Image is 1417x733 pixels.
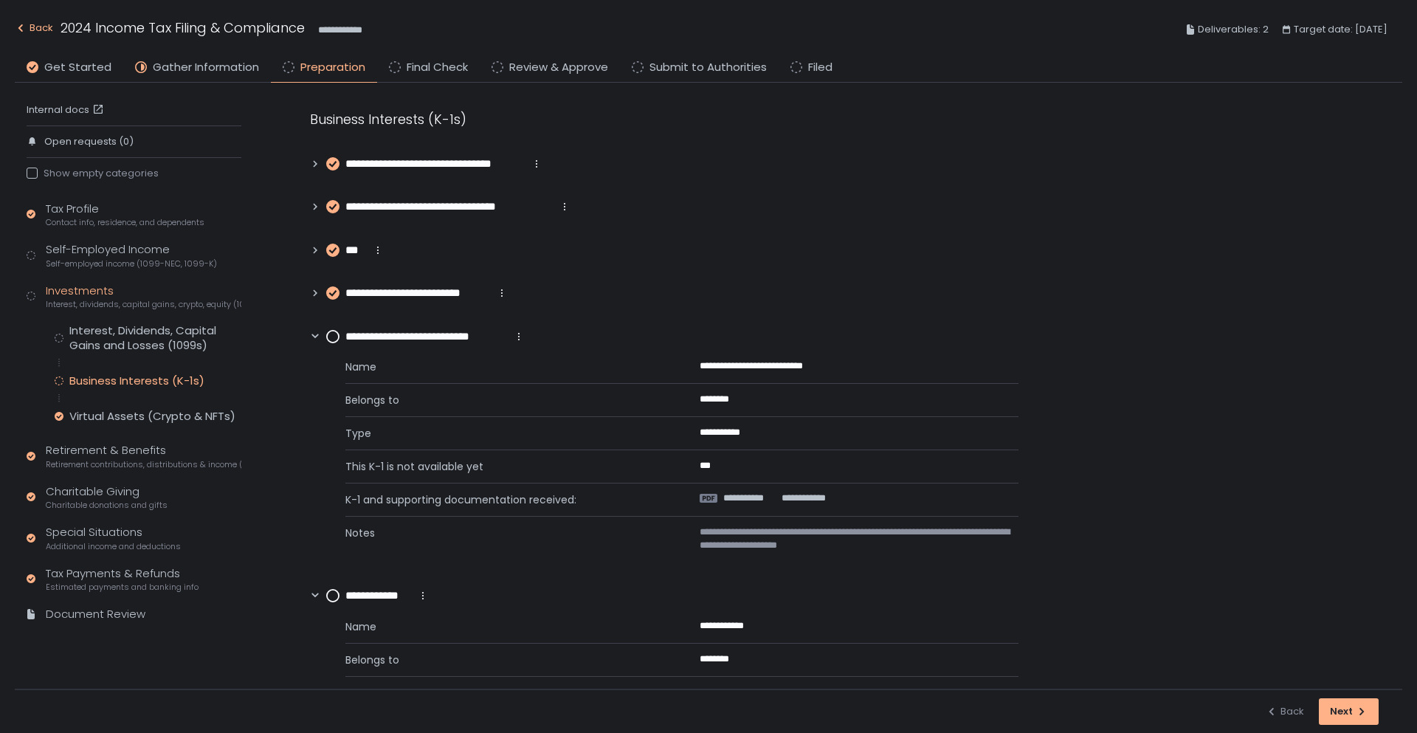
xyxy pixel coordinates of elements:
div: Self-Employed Income [46,241,217,269]
div: Retirement & Benefits [46,442,241,470]
div: Tax Payments & Refunds [46,565,199,593]
span: Get Started [44,59,111,76]
span: This K-1 is not available yet [345,459,664,474]
div: Tax Profile [46,201,204,229]
span: Additional income and deductions [46,541,181,552]
div: Charitable Giving [46,483,168,512]
h1: 2024 Income Tax Filing & Compliance [61,18,305,38]
span: Type [345,686,664,701]
span: Deliverables: 2 [1198,21,1269,38]
div: Investments [46,283,241,311]
div: Back [1266,705,1304,718]
div: Document Review [46,606,145,623]
div: Virtual Assets (Crypto & NFTs) [69,409,235,424]
span: Open requests (0) [44,135,134,148]
div: Next [1330,705,1368,718]
span: K-1 and supporting documentation received: [345,492,664,507]
span: Review & Approve [509,59,608,76]
span: Filed [808,59,832,76]
span: Type [345,426,664,441]
span: Interest, dividends, capital gains, crypto, equity (1099s, K-1s) [46,299,241,310]
span: Contact info, residence, and dependents [46,217,204,228]
span: Charitable donations and gifts [46,500,168,511]
div: Back [15,19,53,37]
span: Name [345,619,664,634]
span: Name [345,359,664,374]
button: Next [1319,698,1379,725]
div: Interest, Dividends, Capital Gains and Losses (1099s) [69,323,241,353]
span: Notes [345,526,664,552]
div: Business Interests (K-1s) [69,374,204,388]
span: Self-employed income (1099-NEC, 1099-K) [46,258,217,269]
button: Back [15,18,53,42]
span: Belongs to [345,653,664,667]
span: Belongs to [345,393,664,407]
button: Back [1266,698,1304,725]
a: Internal docs [27,103,107,117]
span: Estimated payments and banking info [46,582,199,593]
span: Gather Information [153,59,259,76]
span: Final Check [407,59,468,76]
span: Preparation [300,59,365,76]
span: Retirement contributions, distributions & income (1099-R, 5498) [46,459,241,470]
span: Target date: [DATE] [1294,21,1387,38]
div: Special Situations [46,524,181,552]
div: Business Interests (K-1s) [310,109,1018,129]
span: Submit to Authorities [649,59,767,76]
